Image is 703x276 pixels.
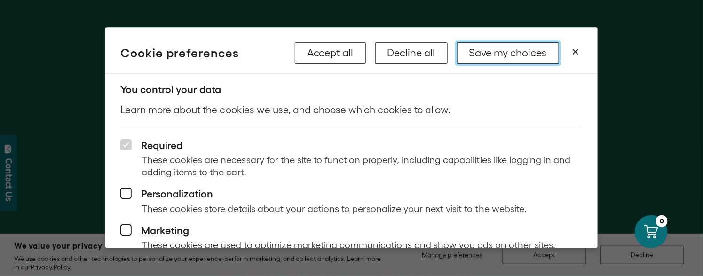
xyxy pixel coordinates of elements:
[295,42,366,64] button: Accept all
[570,46,581,57] button: Close dialog
[120,103,583,118] p: Learn more about the cookies we use, and choose which cookies to allow.
[120,83,583,95] h3: You control your data
[120,203,583,215] p: These cookies store details about your actions to personalize your next visit to the website.
[120,139,583,151] label: Required
[120,154,583,178] p: These cookies are necessary for the site to function properly, including capabilities like loggin...
[120,239,583,251] p: These cookies are used to optimize marketing communications and show you ads on other sites.
[375,42,448,64] button: Decline all
[656,215,668,227] div: 0
[120,188,583,200] label: Personalization
[120,46,295,60] h2: Cookie preferences
[120,224,583,237] label: Marketing
[457,42,559,64] button: Save my choices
